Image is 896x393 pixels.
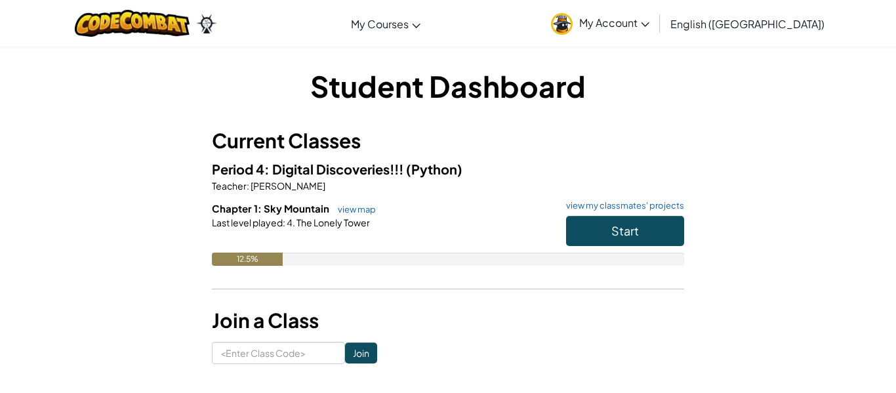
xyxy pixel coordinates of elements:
span: My Courses [351,17,409,31]
span: Chapter 1: Sky Mountain [212,202,331,215]
span: Start [611,223,639,238]
span: English ([GEOGRAPHIC_DATA]) [670,17,825,31]
div: 12.5% [212,253,283,266]
a: English ([GEOGRAPHIC_DATA]) [664,6,831,41]
span: Teacher [212,180,247,192]
span: : [247,180,249,192]
img: avatar [551,13,573,35]
span: 4. [285,217,295,228]
img: Ozaria [196,14,217,33]
h3: Join a Class [212,306,684,335]
input: Join [345,342,377,363]
h1: Student Dashboard [212,66,684,106]
span: Last level played [212,217,283,228]
a: My Courses [344,6,427,41]
span: : [283,217,285,228]
h3: Current Classes [212,126,684,155]
input: <Enter Class Code> [212,342,345,364]
a: My Account [544,3,656,44]
a: view map [331,204,376,215]
a: view my classmates' projects [560,201,684,210]
span: [PERSON_NAME] [249,180,325,192]
span: (Python) [406,161,462,177]
span: My Account [579,16,649,30]
span: Period 4: Digital Discoveries!!! [212,161,406,177]
button: Start [566,216,684,246]
img: CodeCombat logo [75,10,190,37]
span: The Lonely Tower [295,217,370,228]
